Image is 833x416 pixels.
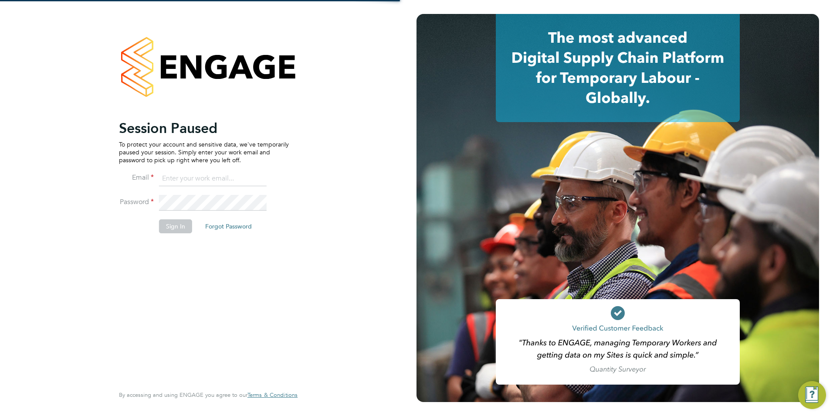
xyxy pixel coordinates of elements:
input: Enter your work email... [159,171,267,187]
button: Sign In [159,219,192,233]
button: Engage Resource Center [798,381,826,409]
span: By accessing and using ENGAGE you agree to our [119,391,298,399]
label: Email [119,173,154,182]
a: Terms & Conditions [247,392,298,399]
p: To protect your account and sensitive data, we've temporarily paused your session. Simply enter y... [119,140,289,164]
button: Forgot Password [198,219,259,233]
h2: Session Paused [119,119,289,137]
label: Password [119,198,154,207]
